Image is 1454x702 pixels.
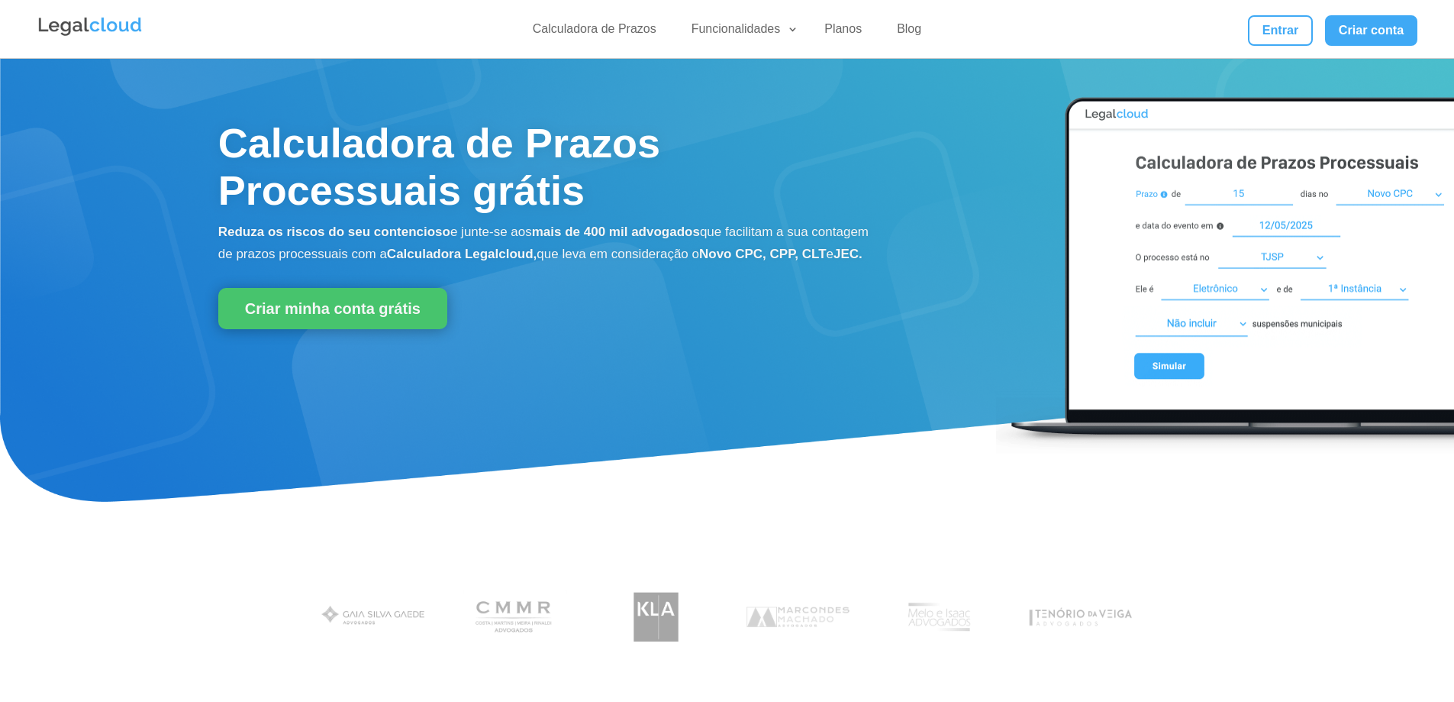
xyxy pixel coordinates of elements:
img: Koury Lopes Advogados [598,584,714,649]
b: JEC. [833,247,862,261]
p: e junte-se aos que facilitam a sua contagem de prazos processuais com a que leva em consideração o e [218,222,872,266]
span: Calculadora de Prazos Processuais grátis [218,120,660,213]
b: mais de 400 mil advogados [532,225,700,239]
a: Calculadora de Prazos Processuais Legalcloud [996,445,1454,458]
a: Blog [888,21,930,44]
img: Marcondes Machado Advogados utilizam a Legalcloud [740,584,856,649]
img: Gaia Silva Gaede Advogados Associados [315,584,432,649]
img: Costa Martins Meira Rinaldi Advogados [456,584,573,649]
img: Legalcloud Logo [37,15,143,38]
a: Criar conta [1325,15,1418,46]
a: Planos [815,21,871,44]
b: Novo CPC, CPP, CLT [699,247,827,261]
b: Reduza os riscos do seu contencioso [218,225,450,239]
a: Criar minha conta grátis [218,288,447,329]
img: Calculadora de Prazos Processuais Legalcloud [996,81,1454,456]
b: Calculadora Legalcloud, [387,247,537,261]
img: Tenório da Veiga Advogados [1022,584,1139,649]
a: Entrar [1248,15,1312,46]
a: Calculadora de Prazos [524,21,666,44]
img: Profissionais do escritório Melo e Isaac Advogados utilizam a Legalcloud [881,584,998,649]
a: Logo da Legalcloud [37,27,143,40]
a: Funcionalidades [682,21,799,44]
